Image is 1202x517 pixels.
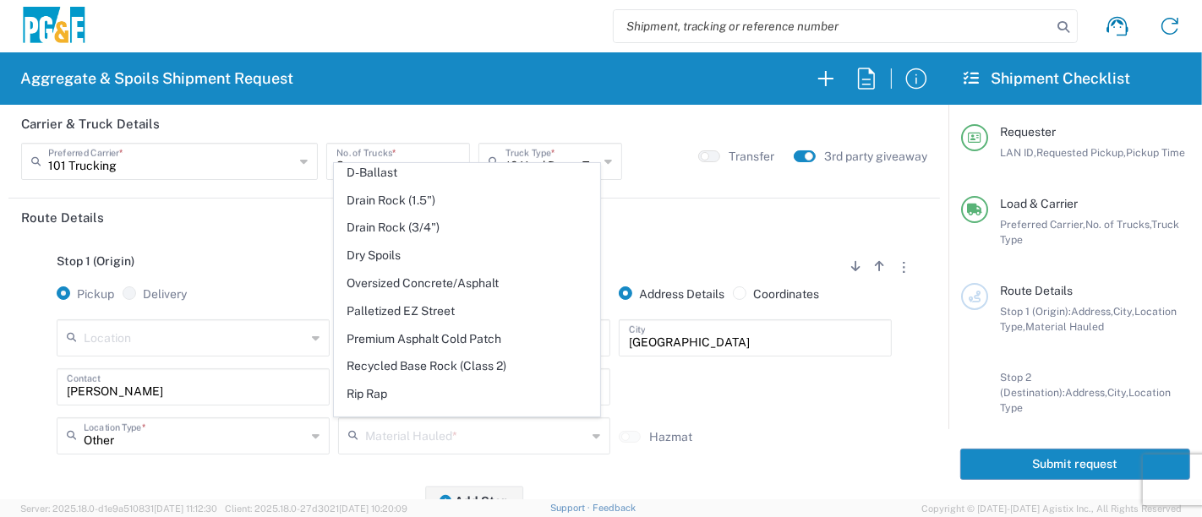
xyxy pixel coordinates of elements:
span: Stop 1 (Origin) [57,254,134,268]
span: [DATE] 11:12:30 [154,503,217,514]
label: Address Details [619,286,724,302]
span: City, [1113,305,1134,318]
span: Rip Rap [335,381,599,407]
h2: Carrier & Truck Details [21,116,160,133]
span: Preferred Carrier, [1000,218,1085,231]
span: Top Soil [335,409,599,435]
span: [DATE] 10:20:09 [339,503,407,514]
label: Transfer [729,149,775,164]
input: Shipment, tracking or reference number [614,10,1052,42]
span: Drain Rock (3/4") [335,215,599,241]
h2: Route Details [21,210,104,226]
span: Stop 1 (Origin): [1000,305,1071,318]
span: Address, [1071,305,1113,318]
span: Address, [1065,386,1107,399]
span: Drain Rock (1.5") [335,188,599,214]
a: Feedback [593,503,636,513]
h2: Shipment Checklist [964,68,1130,89]
span: Copyright © [DATE]-[DATE] Agistix Inc., All Rights Reserved [921,501,1182,516]
span: Premium Asphalt Cold Patch [335,326,599,352]
span: Stop 2 (Destination): [1000,371,1065,399]
span: Route Details [1000,284,1073,297]
span: D-Ballast [335,160,599,186]
span: Recycled Base Rock (Class 2) [335,353,599,379]
span: Requester [1000,125,1056,139]
h2: Aggregate & Spoils Shipment Request [20,68,293,89]
span: Oversized Concrete/Asphalt [335,270,599,297]
label: Hazmat [649,429,692,444]
span: Pickup Time [1126,146,1185,159]
span: Server: 2025.18.0-d1e9a510831 [20,503,217,514]
span: Client: 2025.18.0-27d3021 [225,503,407,514]
span: Load & Carrier [1000,197,1078,210]
span: Dry Spoils [335,242,599,269]
span: Requested Pickup, [1036,146,1126,159]
button: Submit request [960,449,1190,480]
a: Support [550,503,593,513]
img: pge [20,7,88,46]
button: Add Stop [425,486,523,517]
label: Coordinates [733,286,819,302]
span: No. of Trucks, [1085,218,1151,231]
label: 3rd party giveaway [824,149,927,164]
span: Palletized EZ Street [335,298,599,324]
span: LAN ID, [1000,146,1036,159]
span: City, [1107,386,1128,399]
span: Material Hauled [1025,320,1104,333]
